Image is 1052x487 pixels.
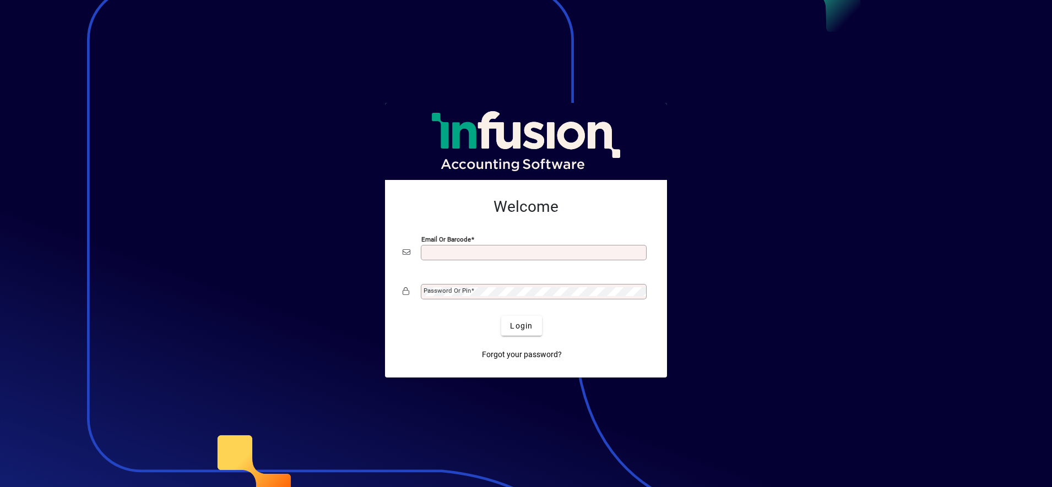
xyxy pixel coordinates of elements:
[478,344,566,364] a: Forgot your password?
[424,287,471,294] mat-label: Password or Pin
[510,320,533,332] span: Login
[501,316,541,336] button: Login
[403,198,649,216] h2: Welcome
[482,349,562,360] span: Forgot your password?
[421,236,471,243] mat-label: Email or Barcode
